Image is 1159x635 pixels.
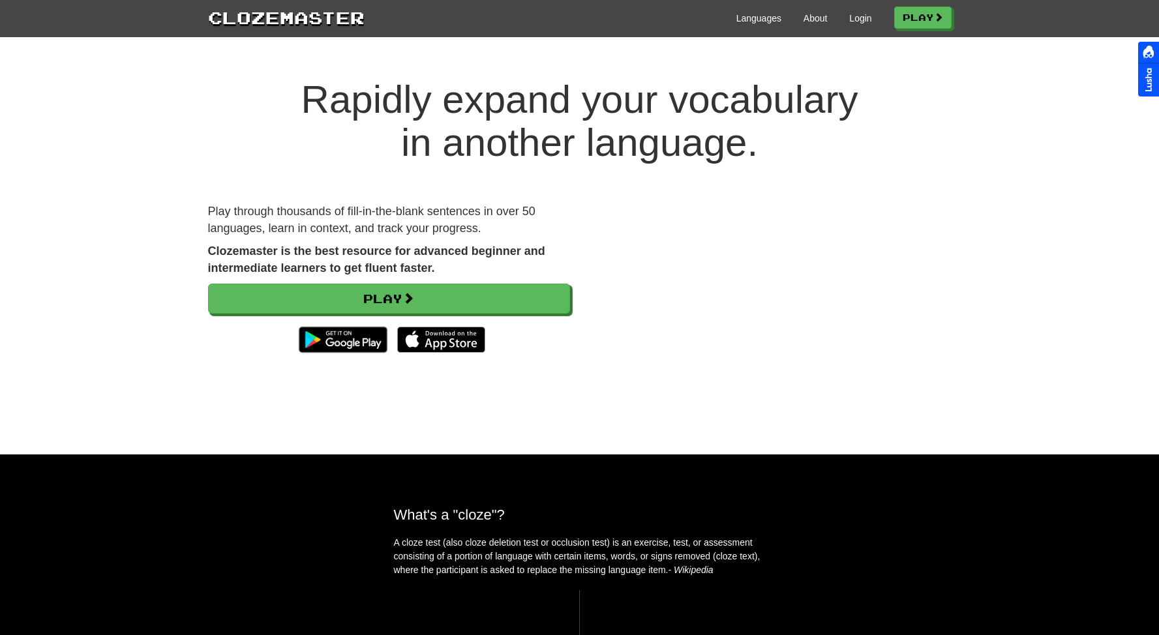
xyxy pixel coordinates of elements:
p: A cloze test (also cloze deletion test or occlusion test) is an exercise, test, or assessment con... [394,536,766,577]
a: Play [208,284,570,314]
em: - Wikipedia [669,565,714,575]
a: Login [849,12,871,25]
a: Play [894,7,952,29]
a: Languages [736,12,781,25]
img: Download_on_the_App_Store_Badge_US-UK_135x40-25178aeef6eb6b83b96f5f2d004eda3bffbb37122de64afbaef7... [397,327,485,353]
h2: What's a "cloze"? [394,507,766,523]
strong: Clozemaster is the best resource for advanced beginner and intermediate learners to get fluent fa... [208,244,545,274]
p: Play through thousands of fill-in-the-blank sentences in over 50 languages, learn in context, and... [208,203,570,237]
a: Clozemaster [208,5,365,29]
img: Get it on Google Play [292,320,393,359]
a: About [804,12,828,25]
